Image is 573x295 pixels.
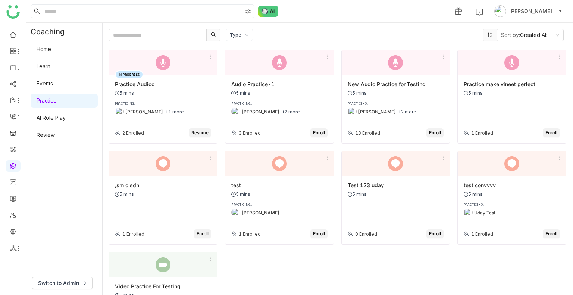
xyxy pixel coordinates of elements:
[37,97,57,104] a: Practice
[156,55,170,70] img: practice_audio.svg
[501,32,520,38] span: Sort by:
[115,182,211,188] div: ,sm c sdn
[348,102,444,106] div: PRACTICING..
[165,109,184,114] div: +1 more
[388,55,403,70] img: practice_audio.svg
[426,229,444,238] button: Enroll
[504,156,519,171] img: practice_conversation.svg
[6,5,20,19] img: logo
[355,130,380,136] div: 13 Enrolled
[231,208,240,217] img: 684a9b6bde261c4b36a3d2e3
[191,129,209,136] span: Resume
[231,182,328,188] div: test
[348,182,444,188] div: Test 123 uday
[231,191,250,197] div: 5 mins
[471,231,493,237] div: 1 Enrolled
[239,130,261,136] div: 3 Enrolled
[355,231,377,237] div: 0 Enrolled
[494,5,506,17] img: avatar
[156,156,170,171] img: practice_conversation.svg
[231,81,328,87] div: Audio Practice-1
[313,129,325,136] span: Enroll
[464,191,483,197] div: 5 mins
[197,230,209,238] span: Enroll
[242,109,279,114] div: [PERSON_NAME]
[115,81,211,87] div: Practice Audioo
[501,29,559,41] nz-select-item: Created At
[543,128,560,137] button: Enroll
[245,9,251,15] img: search-type.svg
[115,107,124,116] img: 684a9b22de261c4b36a3d00f
[471,130,493,136] div: 1 Enrolled
[474,210,495,216] div: Uday Test
[37,132,55,138] a: Review
[493,5,564,17] button: [PERSON_NAME]
[543,229,560,238] button: Enroll
[125,109,163,114] div: [PERSON_NAME]
[398,109,416,114] div: +2 more
[429,129,441,136] span: Enroll
[272,55,287,70] img: practice_audio.svg
[230,32,241,38] div: Type
[189,128,211,137] button: Resume
[122,130,144,136] div: 2 Enrolled
[231,107,240,116] img: 684a9c84de261c4b36a3dcc8
[545,129,557,136] span: Enroll
[348,191,367,197] div: 5 mins
[194,229,211,238] button: Enroll
[509,7,552,15] span: [PERSON_NAME]
[258,6,278,17] img: ask-buddy-normal.svg
[426,128,444,137] button: Enroll
[545,230,557,238] span: Enroll
[37,63,50,69] a: Learn
[310,229,328,238] button: Enroll
[358,109,396,114] div: [PERSON_NAME]
[313,230,325,238] span: Enroll
[464,182,560,188] div: test convvvv
[504,55,519,70] img: practice_audio.svg
[156,257,170,272] img: practice_video.svg
[429,230,441,238] span: Enroll
[464,203,560,207] div: PRACTICING..
[115,102,211,106] div: PRACTICING..
[37,80,53,87] a: Events
[239,231,261,237] div: 1 Enrolled
[348,81,444,87] div: New Audio Practice for Testing
[464,208,473,217] img: 6851153c512bef77ea245893
[242,210,279,216] div: [PERSON_NAME]
[231,90,250,96] div: 5 mins
[37,46,51,52] a: Home
[115,283,211,289] div: Video Practice For Testing
[115,191,134,197] div: 5 mins
[464,81,560,87] div: Practice make vineet perfect
[115,70,143,79] div: IN PROGRESS
[38,279,79,287] span: Switch to Admin
[272,156,287,171] img: practice_conversation.svg
[282,109,300,114] div: +2 more
[37,114,66,121] a: AI Role Play
[310,128,328,137] button: Enroll
[231,203,328,207] div: PRACTICING..
[348,90,367,96] div: 5 mins
[464,90,483,96] div: 5 mins
[476,8,483,16] img: help.svg
[26,23,76,41] div: Coaching
[348,107,357,116] img: 684a9b6bde261c4b36a3d2e3
[231,102,328,106] div: PRACTICING..
[388,156,403,171] img: practice_conversation.svg
[115,90,134,96] div: 5 mins
[122,231,144,237] div: 1 Enrolled
[32,277,93,289] button: Switch to Admin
